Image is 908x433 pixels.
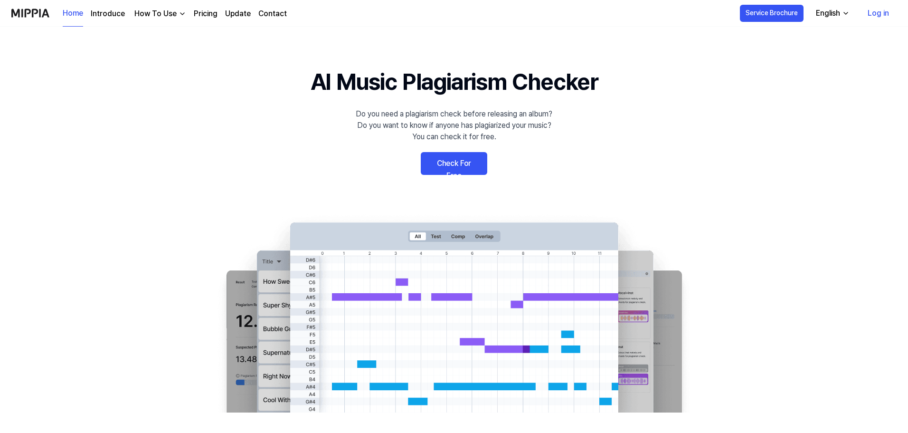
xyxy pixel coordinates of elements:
a: Introduce [91,8,125,19]
button: Service Brochure [740,5,804,22]
a: Home [63,0,83,27]
div: How To Use [132,8,179,19]
a: Check For Free [421,152,487,175]
div: Do you need a plagiarism check before releasing an album? Do you want to know if anyone has plagi... [356,108,552,143]
a: Contact [258,8,287,19]
a: Update [225,8,251,19]
img: main Image [207,213,701,413]
button: English [808,4,855,23]
img: down [179,10,186,18]
a: Pricing [194,8,218,19]
h1: AI Music Plagiarism Checker [311,65,598,99]
button: How To Use [132,8,186,19]
div: English [814,8,842,19]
